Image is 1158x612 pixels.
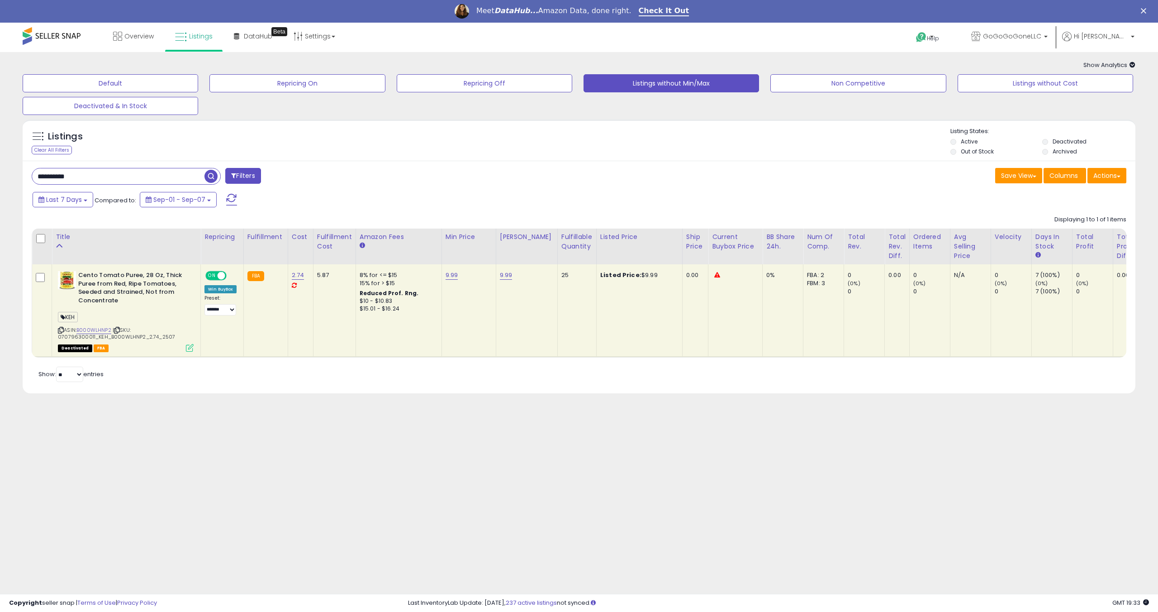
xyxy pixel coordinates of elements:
[48,130,83,143] h5: Listings
[46,195,82,204] span: Last 7 Days
[848,280,860,287] small: (0%)
[360,232,438,242] div: Amazon Fees
[888,232,906,261] div: Total Rev. Diff.
[913,232,946,251] div: Ordered Items
[995,287,1031,296] div: 0
[58,271,194,351] div: ASIN:
[766,271,796,279] div: 0%
[600,232,679,242] div: Listed Price
[600,271,641,279] b: Listed Price:
[94,344,109,352] span: FBA
[1087,168,1126,183] button: Actions
[446,271,458,280] a: 9.99
[995,271,1031,279] div: 0
[78,271,188,307] b: Cento Tomato Puree, 28 Oz, Thick Puree from Red, Ripe Tomatoes, Seeded and Strained, Not from Con...
[446,232,492,242] div: Min Price
[766,232,799,251] div: BB Share 24h.
[23,74,198,92] button: Default
[584,74,759,92] button: Listings without Min/Max
[397,74,572,92] button: Repricing Off
[1035,287,1072,296] div: 7 (100%)
[56,232,197,242] div: Title
[58,326,175,340] span: | SKU: 070796300011_KEH_B000WLHNP2_2.74_2507
[639,6,689,16] a: Check It Out
[954,232,987,261] div: Avg Selling Price
[995,232,1028,242] div: Velocity
[1117,271,1131,279] div: 0.00
[32,146,72,154] div: Clear All Filters
[124,32,154,41] span: Overview
[848,287,884,296] div: 0
[916,32,927,43] i: Get Help
[271,27,287,36] div: Tooltip anchor
[494,6,538,15] i: DataHub...
[58,271,76,289] img: 512QPky8OuL._SL40_.jpg
[961,138,978,145] label: Active
[600,271,675,279] div: $9.99
[1076,271,1113,279] div: 0
[807,232,840,251] div: Num of Comp.
[58,344,92,352] span: All listings that are unavailable for purchase on Amazon for any reason other than out-of-stock
[1035,271,1072,279] div: 7 (100%)
[500,232,554,242] div: [PERSON_NAME]
[1044,168,1086,183] button: Columns
[1053,148,1077,155] label: Archived
[292,232,309,242] div: Cost
[913,280,926,287] small: (0%)
[913,271,950,279] div: 0
[360,297,435,305] div: $10 - $10.83
[247,271,264,281] small: FBA
[95,196,136,205] span: Compared to:
[712,232,759,251] div: Current Buybox Price
[909,25,957,52] a: Help
[964,23,1054,52] a: GoGoGoGoneLLC
[561,232,593,251] div: Fulfillable Quantity
[954,271,984,279] div: N/A
[225,168,261,184] button: Filters
[360,271,435,279] div: 8% for <= $15
[1117,232,1134,261] div: Total Profit Diff.
[58,312,78,322] span: KEH
[225,272,240,280] span: OFF
[227,23,279,50] a: DataHub
[500,271,513,280] a: 9.99
[244,32,272,41] span: DataHub
[209,74,385,92] button: Repricing On
[1049,171,1078,180] span: Columns
[1076,280,1089,287] small: (0%)
[317,271,349,279] div: 5.87
[961,148,994,155] label: Out of Stock
[1141,8,1150,14] div: Close
[247,232,284,242] div: Fulfillment
[1076,287,1113,296] div: 0
[1083,61,1135,69] span: Show Analytics
[1053,138,1087,145] label: Deactivated
[168,23,219,50] a: Listings
[848,271,884,279] div: 0
[204,285,237,293] div: Win BuyBox
[807,279,837,287] div: FBM: 3
[189,32,213,41] span: Listings
[958,74,1133,92] button: Listings without Cost
[888,271,902,279] div: 0.00
[1035,280,1048,287] small: (0%)
[1076,232,1109,251] div: Total Profit
[927,34,939,42] span: Help
[360,279,435,287] div: 15% for > $15
[360,305,435,313] div: $15.01 - $16.24
[1035,232,1068,251] div: Days In Stock
[287,23,342,50] a: Settings
[76,326,111,334] a: B000WLHNP2
[807,271,837,279] div: FBA: 2
[23,97,198,115] button: Deactivated & In Stock
[360,289,419,297] b: Reduced Prof. Rng.
[38,370,104,378] span: Show: entries
[1074,32,1128,41] span: Hi [PERSON_NAME]
[770,74,946,92] button: Non Competitive
[561,271,589,279] div: 25
[1062,32,1134,52] a: Hi [PERSON_NAME]
[686,271,701,279] div: 0.00
[360,242,365,250] small: Amazon Fees.
[950,127,1135,136] p: Listing States:
[140,192,217,207] button: Sep-01 - Sep-07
